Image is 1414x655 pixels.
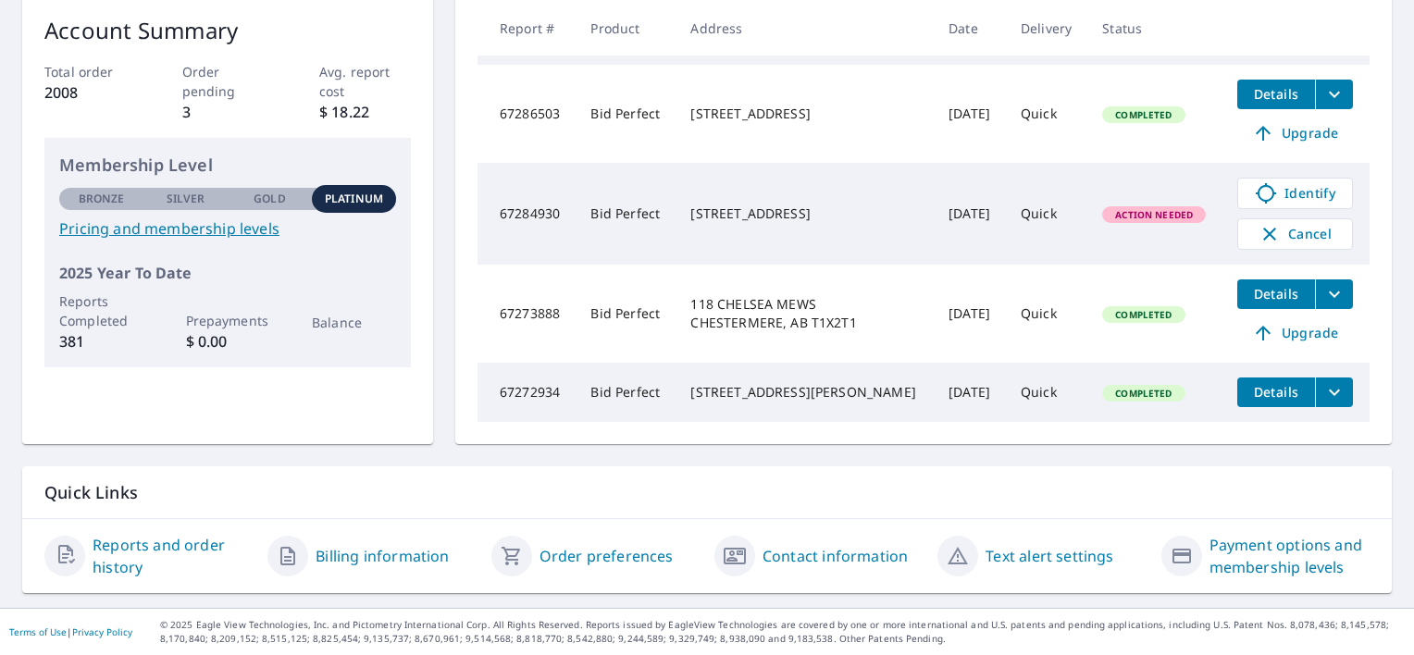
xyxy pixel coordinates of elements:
p: 3 [182,101,274,123]
p: | [9,626,132,637]
td: [DATE] [934,65,1006,163]
span: Completed [1104,387,1183,400]
a: Text alert settings [986,545,1113,567]
td: Bid Perfect [576,65,676,163]
span: Completed [1104,108,1183,121]
p: Platinum [325,191,383,207]
p: Account Summary [44,14,411,47]
p: 2008 [44,81,136,104]
div: [STREET_ADDRESS][PERSON_NAME] [690,383,919,402]
a: Upgrade [1237,118,1353,148]
td: Bid Perfect [576,363,676,422]
p: Avg. report cost [319,62,411,101]
a: Pricing and membership levels [59,217,396,240]
a: Order preferences [540,545,674,567]
td: [DATE] [934,163,1006,265]
a: Privacy Policy [72,625,132,638]
td: 67272934 [478,363,576,422]
span: Upgrade [1248,322,1342,344]
a: Contact information [763,545,908,567]
td: [DATE] [934,265,1006,363]
td: [DATE] [934,363,1006,422]
span: Identify [1249,182,1341,204]
span: Completed [1104,308,1183,321]
div: 118 CHELSEA MEWS CHESTERMERE, AB T1X2T1 [690,295,919,332]
a: Terms of Use [9,625,67,638]
p: Gold [254,191,285,207]
p: Quick Links [44,481,1370,504]
p: 381 [59,330,143,352]
button: detailsBtn-67273888 [1237,279,1315,309]
p: Silver [167,191,205,207]
td: Bid Perfect [576,265,676,363]
a: Reports and order history [93,534,253,578]
a: Payment options and membership levels [1209,534,1370,578]
p: Prepayments [186,311,270,330]
a: Billing information [316,545,449,567]
td: Quick [1006,265,1087,363]
button: detailsBtn-67286503 [1237,80,1315,109]
p: $ 18.22 [319,101,411,123]
button: filesDropdownBtn-67273888 [1315,279,1353,309]
p: $ 0.00 [186,330,270,352]
button: filesDropdownBtn-67272934 [1315,377,1353,407]
span: Details [1248,85,1304,103]
p: Total order [44,62,136,81]
span: Upgrade [1248,122,1342,144]
td: Quick [1006,363,1087,422]
td: 67286503 [478,65,576,163]
p: © 2025 Eagle View Technologies, Inc. and Pictometry International Corp. All Rights Reserved. Repo... [160,618,1405,646]
span: Cancel [1257,223,1333,245]
p: Balance [312,313,396,332]
p: Reports Completed [59,291,143,330]
div: [STREET_ADDRESS] [690,105,919,123]
div: [STREET_ADDRESS] [690,204,919,223]
button: filesDropdownBtn-67286503 [1315,80,1353,109]
button: Cancel [1237,218,1353,250]
p: Bronze [79,191,125,207]
a: Upgrade [1237,318,1353,348]
td: Quick [1006,163,1087,265]
a: Identify [1237,178,1353,209]
td: Quick [1006,65,1087,163]
td: 67273888 [478,265,576,363]
td: Bid Perfect [576,163,676,265]
span: Details [1248,383,1304,401]
td: 67284930 [478,163,576,265]
span: Action Needed [1104,208,1204,221]
p: 2025 Year To Date [59,262,396,284]
p: Order pending [182,62,274,101]
p: Membership Level [59,153,396,178]
span: Details [1248,285,1304,303]
button: detailsBtn-67272934 [1237,377,1315,407]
